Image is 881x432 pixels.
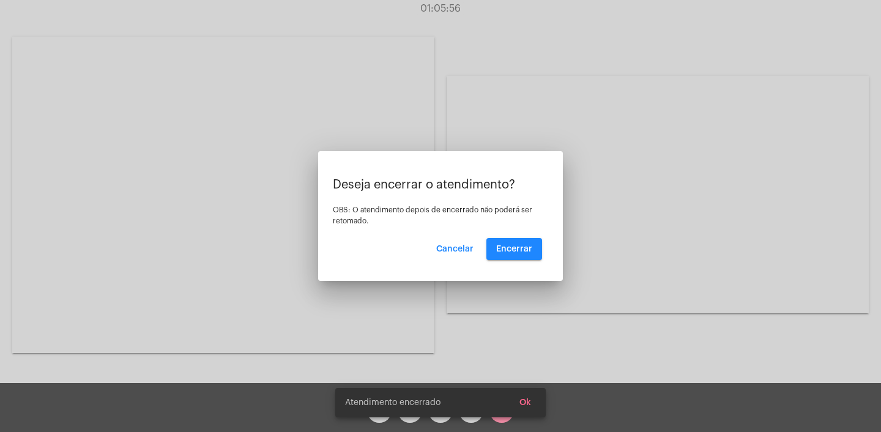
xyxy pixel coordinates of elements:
span: 01:05:56 [420,4,461,13]
span: Atendimento encerrado [345,397,441,409]
span: Encerrar [496,245,532,253]
p: Deseja encerrar o atendimento? [333,178,548,192]
button: Encerrar [486,238,542,260]
span: Cancelar [436,245,474,253]
span: OBS: O atendimento depois de encerrado não poderá ser retomado. [333,206,532,225]
button: Cancelar [426,238,483,260]
span: Ok [519,398,531,407]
